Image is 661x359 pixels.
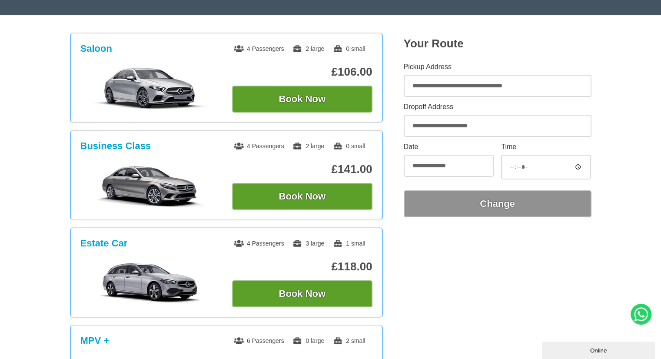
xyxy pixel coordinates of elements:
[234,143,284,150] span: 4 Passengers
[333,337,365,344] span: 2 small
[85,164,216,207] img: Business Class
[292,143,324,150] span: 2 large
[542,340,657,359] iframe: chat widget
[80,335,110,346] h3: MPV +
[232,163,372,176] p: £141.00
[234,45,284,52] span: 4 Passengers
[232,86,372,113] button: Book Now
[232,260,372,273] p: £118.00
[292,337,324,344] span: 0 large
[232,65,372,79] p: £106.00
[404,143,494,150] label: Date
[232,280,372,307] button: Book Now
[85,261,216,305] img: Estate Car
[80,43,112,54] h3: Saloon
[333,45,365,52] span: 0 small
[232,183,372,210] button: Book Now
[85,66,216,110] img: Saloon
[80,140,151,152] h3: Business Class
[234,337,284,344] span: 6 Passengers
[292,45,324,52] span: 2 large
[333,143,365,150] span: 0 small
[80,238,128,249] h3: Estate Car
[333,240,365,247] span: 1 small
[501,143,591,150] label: Time
[404,37,591,50] h2: Your Route
[234,240,284,247] span: 4 Passengers
[292,240,324,247] span: 3 large
[404,190,591,217] button: Change
[404,103,591,110] label: Dropoff Address
[404,63,591,70] label: Pickup Address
